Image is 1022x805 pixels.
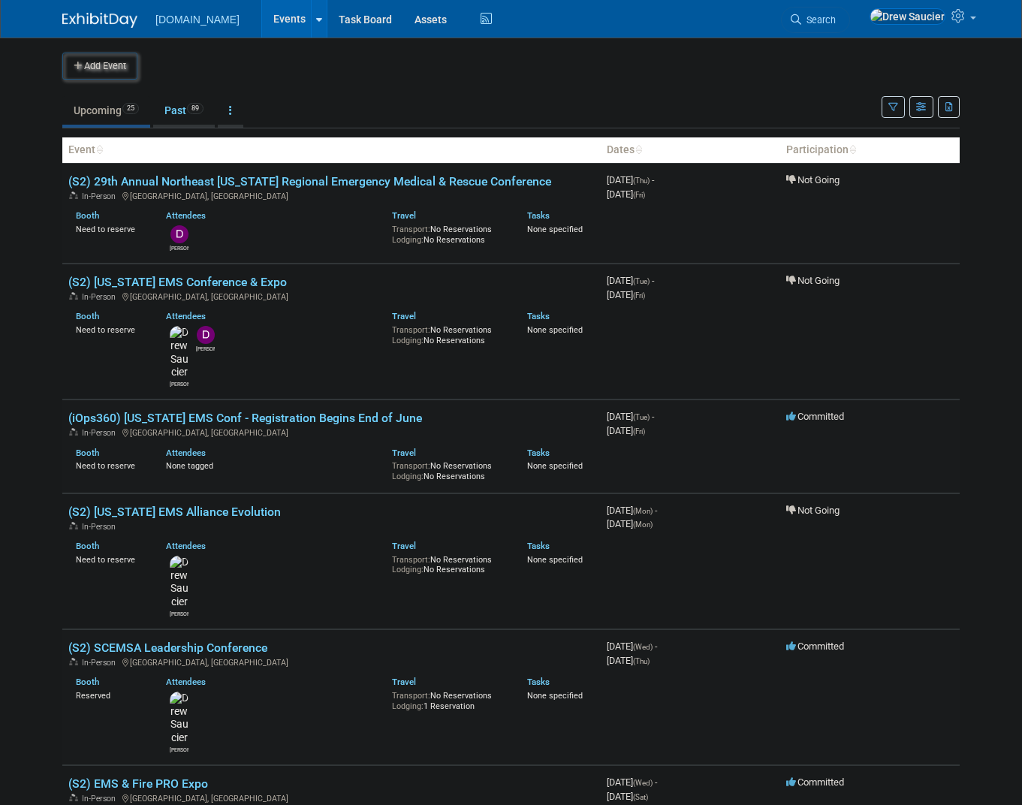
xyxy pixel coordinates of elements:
[527,691,583,701] span: None specified
[607,791,648,802] span: [DATE]
[633,191,645,199] span: (Fri)
[69,292,78,300] img: In-Person Event
[392,322,505,345] div: No Reservations No Reservations
[76,541,99,551] a: Booth
[392,325,430,335] span: Transport:
[95,143,103,155] a: Sort by Event Name
[392,222,505,245] div: No Reservations No Reservations
[633,507,653,515] span: (Mon)
[392,448,416,458] a: Travel
[166,448,206,458] a: Attendees
[76,210,99,221] a: Booth
[68,275,287,289] a: (S2) [US_STATE] EMS Conference & Expo
[68,411,422,425] a: (iOps360) [US_STATE] EMS Conf - Registration Begins End of June
[392,701,424,711] span: Lodging:
[68,641,267,655] a: (S2) SCEMSA Leadership Conference
[527,541,550,551] a: Tasks
[607,289,645,300] span: [DATE]
[82,191,120,201] span: In-Person
[153,96,215,125] a: Past89
[166,458,380,472] div: None tagged
[607,425,645,436] span: [DATE]
[780,137,960,163] th: Participation
[527,225,583,234] span: None specified
[655,776,657,788] span: -
[170,379,188,388] div: Drew Saucier
[633,277,650,285] span: (Tue)
[69,522,78,529] img: In-Person Event
[76,448,99,458] a: Booth
[170,692,188,745] img: Drew Saucier
[68,656,595,668] div: [GEOGRAPHIC_DATA], [GEOGRAPHIC_DATA]
[166,210,206,221] a: Attendees
[527,555,583,565] span: None specified
[635,143,642,155] a: Sort by Start Date
[392,472,424,481] span: Lodging:
[601,137,780,163] th: Dates
[197,326,215,344] img: Dave/Rob .
[633,520,653,529] span: (Mon)
[633,427,645,436] span: (Fri)
[607,505,657,516] span: [DATE]
[187,103,203,114] span: 89
[655,505,657,516] span: -
[786,505,840,516] span: Not Going
[527,325,583,335] span: None specified
[166,311,206,321] a: Attendees
[392,461,430,471] span: Transport:
[76,458,143,472] div: Need to reserve
[170,745,188,754] div: Drew Saucier
[170,326,188,379] img: Drew Saucier
[870,8,945,25] img: Drew Saucier
[82,658,120,668] span: In-Person
[392,555,430,565] span: Transport:
[62,53,137,80] button: Add Event
[633,176,650,185] span: (Thu)
[786,641,844,652] span: Committed
[633,793,648,801] span: (Sat)
[62,137,601,163] th: Event
[170,609,188,618] div: Drew Saucier
[82,292,120,302] span: In-Person
[122,103,139,114] span: 25
[801,14,836,26] span: Search
[170,225,188,243] img: Dave/Rob .
[633,413,650,421] span: (Tue)
[392,677,416,687] a: Travel
[392,458,505,481] div: No Reservations No Reservations
[82,522,120,532] span: In-Person
[607,641,657,652] span: [DATE]
[527,311,550,321] a: Tasks
[652,275,654,286] span: -
[69,191,78,199] img: In-Person Event
[68,791,595,803] div: [GEOGRAPHIC_DATA], [GEOGRAPHIC_DATA]
[166,677,206,687] a: Attendees
[68,505,281,519] a: (S2) [US_STATE] EMS Alliance Evolution
[655,641,657,652] span: -
[607,411,654,422] span: [DATE]
[633,657,650,665] span: (Thu)
[607,655,650,666] span: [DATE]
[392,311,416,321] a: Travel
[527,677,550,687] a: Tasks
[170,243,188,252] div: Dave/Rob .
[170,556,188,609] img: Drew Saucier
[69,658,78,665] img: In-Person Event
[392,210,416,221] a: Travel
[607,275,654,286] span: [DATE]
[76,688,143,701] div: Reserved
[652,174,654,185] span: -
[786,275,840,286] span: Not Going
[62,96,150,125] a: Upcoming25
[392,235,424,245] span: Lodging:
[69,794,78,801] img: In-Person Event
[155,14,240,26] span: [DOMAIN_NAME]
[392,565,424,574] span: Lodging:
[392,688,505,711] div: No Reservations 1 Reservation
[68,174,551,188] a: (S2) 29th Annual Northeast [US_STATE] Regional Emergency Medical & Rescue Conference
[392,336,424,345] span: Lodging:
[527,448,550,458] a: Tasks
[786,776,844,788] span: Committed
[82,794,120,803] span: In-Person
[607,518,653,529] span: [DATE]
